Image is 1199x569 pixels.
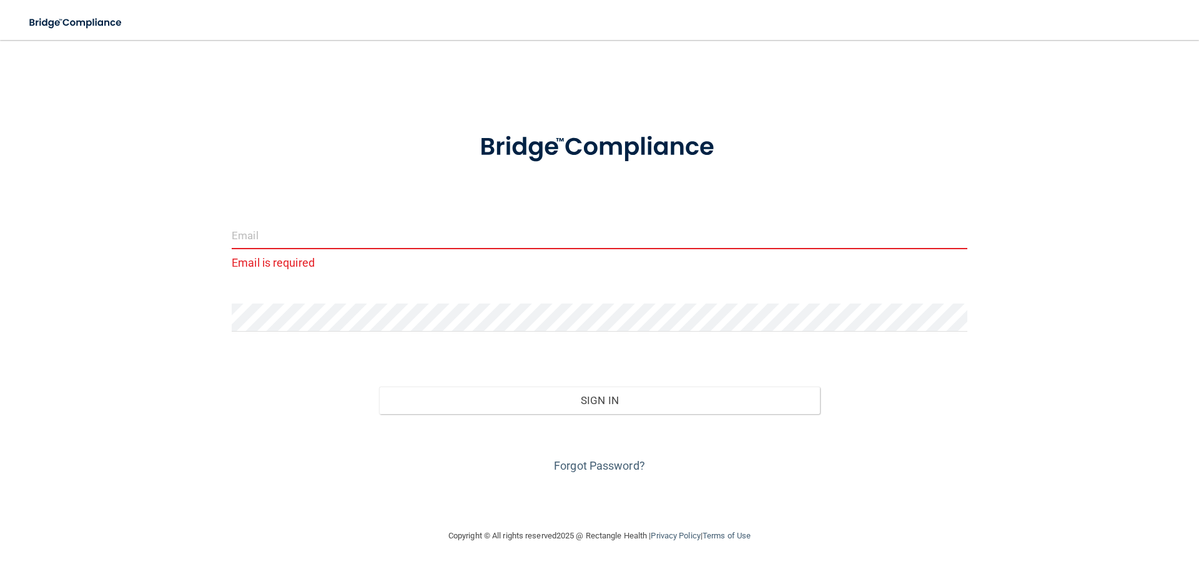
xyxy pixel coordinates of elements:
[703,531,751,540] a: Terms of Use
[554,459,645,472] a: Forgot Password?
[19,10,134,36] img: bridge_compliance_login_screen.278c3ca4.svg
[454,115,745,180] img: bridge_compliance_login_screen.278c3ca4.svg
[379,387,821,414] button: Sign In
[232,252,967,273] p: Email is required
[651,531,700,540] a: Privacy Policy
[232,221,967,249] input: Email
[372,516,827,556] div: Copyright © All rights reserved 2025 @ Rectangle Health | |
